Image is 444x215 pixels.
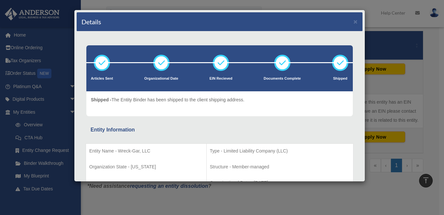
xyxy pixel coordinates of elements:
p: Organizational Date - [DATE] [210,179,350,187]
p: Organization State - [US_STATE] [89,163,203,171]
p: Organizational Date [144,75,178,82]
div: Entity Information [91,125,349,134]
h4: Details [81,17,101,26]
p: Shipped [332,75,348,82]
button: × [353,18,358,25]
p: Structure - Member-managed [210,163,350,171]
p: Type - Limited Liability Company (LLC) [210,147,350,155]
p: Entity Name - Wreck-Gar, LLC [89,147,203,155]
span: Shipped - [91,97,112,102]
p: The Entity Binder has been shipped to the client shipping address. [91,96,244,104]
p: EIN Recieved [210,75,233,82]
p: Articles Sent [91,75,113,82]
p: Documents Complete [264,75,301,82]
